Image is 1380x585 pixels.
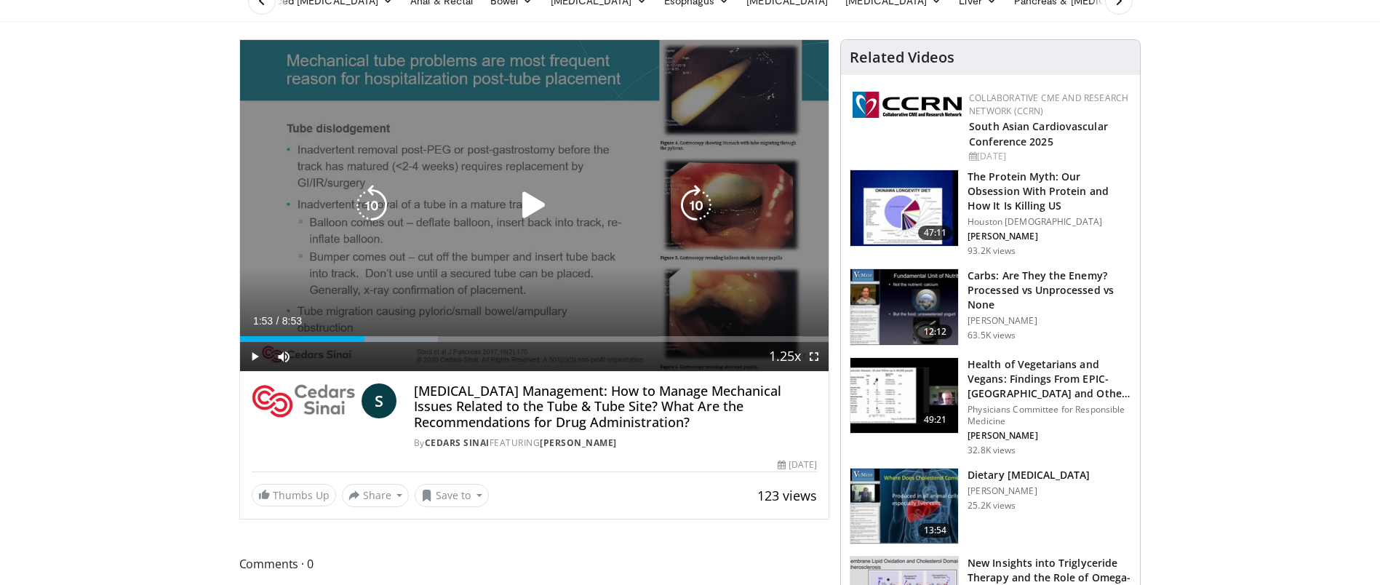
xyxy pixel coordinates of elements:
[240,336,829,342] div: Progress Bar
[968,330,1016,341] p: 63.5K views
[240,40,829,372] video-js: Video Player
[414,383,817,431] h4: [MEDICAL_DATA] Management: How to Manage Mechanical Issues Related to the Tube & Tube Site? What ...
[253,315,273,327] span: 1:53
[342,484,410,507] button: Share
[918,325,953,339] span: 12:12
[778,458,817,471] div: [DATE]
[757,487,817,504] span: 123 views
[239,554,830,573] span: Comments 0
[968,445,1016,456] p: 32.8K views
[918,413,953,427] span: 49:21
[269,342,298,371] button: Mute
[968,170,1131,213] h3: The Protein Myth: Our Obsession With Protein and How It Is Killing US
[969,119,1108,148] a: South Asian Cardiovascular Conference 2025
[850,358,958,434] img: 606f2b51-b844-428b-aa21-8c0c72d5a896.150x105_q85_crop-smart_upscale.jpg
[799,342,829,371] button: Fullscreen
[850,357,1131,456] a: 49:21 Health of Vegetarians and Vegans: Findings From EPIC-[GEOGRAPHIC_DATA] and Othe… Physicians...
[850,49,954,66] h4: Related Videos
[850,268,1131,346] a: 12:12 Carbs: Are They the Enemy? Processed vs Unprocessed vs None [PERSON_NAME] 63.5K views
[240,342,269,371] button: Play
[969,92,1128,117] a: Collaborative CME and Research Network (CCRN)
[968,404,1131,427] p: Physicians Committee for Responsible Medicine
[540,437,617,449] a: [PERSON_NAME]
[415,484,489,507] button: Save to
[850,170,1131,257] a: 47:11 The Protein Myth: Our Obsession With Protein and How It Is Killing US Houston [DEMOGRAPHIC_...
[968,485,1090,497] p: [PERSON_NAME]
[282,315,302,327] span: 8:53
[850,170,958,246] img: b7b8b05e-5021-418b-a89a-60a270e7cf82.150x105_q85_crop-smart_upscale.jpg
[276,315,279,327] span: /
[968,216,1131,228] p: Houston [DEMOGRAPHIC_DATA]
[969,150,1128,163] div: [DATE]
[850,469,958,544] img: e34118c4-2a22-436f-a04c-22f5cb9f01e1.150x105_q85_crop-smart_upscale.jpg
[918,523,953,538] span: 13:54
[414,437,817,450] div: By FEATURING
[968,500,1016,512] p: 25.2K views
[968,268,1131,312] h3: Carbs: Are They the Enemy? Processed vs Unprocessed vs None
[918,226,953,240] span: 47:11
[968,231,1131,242] p: [PERSON_NAME]
[968,357,1131,401] h3: Health of Vegetarians and Vegans: Findings From EPIC-[GEOGRAPHIC_DATA] and Othe…
[968,468,1090,482] h3: Dietary [MEDICAL_DATA]
[968,430,1131,442] p: [PERSON_NAME]
[850,468,1131,545] a: 13:54 Dietary [MEDICAL_DATA] [PERSON_NAME] 25.2K views
[252,383,356,418] img: Cedars Sinai
[968,245,1016,257] p: 93.2K views
[362,383,396,418] a: S
[425,437,490,449] a: Cedars Sinai
[853,92,962,118] img: a04ee3ba-8487-4636-b0fb-5e8d268f3737.png.150x105_q85_autocrop_double_scale_upscale_version-0.2.png
[252,484,336,506] a: Thumbs Up
[770,342,799,371] button: Playback Rate
[968,315,1131,327] p: [PERSON_NAME]
[850,269,958,345] img: c2d3ec31-7efe-4a13-b25b-7030c7e1d5d4.150x105_q85_crop-smart_upscale.jpg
